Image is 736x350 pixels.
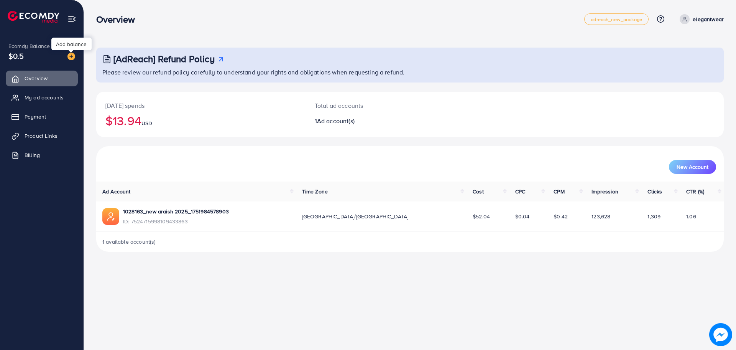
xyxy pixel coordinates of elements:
span: My ad accounts [25,94,64,101]
span: Overview [25,74,48,82]
span: 1,309 [647,213,660,220]
span: adreach_new_package [591,17,642,22]
span: ID: 7524715998109433863 [123,218,229,225]
a: Billing [6,147,78,163]
span: $0.5 [8,50,24,61]
span: $52.04 [473,213,490,220]
span: 1.06 [686,213,696,220]
p: Total ad accounts [315,101,453,110]
button: New Account [669,160,716,174]
span: $0.04 [515,213,530,220]
a: Payment [6,109,78,124]
span: $0.42 [554,213,568,220]
img: ic-ads-acc.e4c84228.svg [102,208,119,225]
p: elegantwear [693,15,724,24]
a: My ad accounts [6,90,78,105]
span: USD [141,119,152,127]
p: [DATE] spends [105,101,296,110]
a: Product Links [6,128,78,144]
h3: Overview [96,14,141,25]
span: Product Links [25,132,58,140]
h2: $13.94 [105,113,296,128]
span: Impression [591,188,618,195]
div: Add balance [51,38,92,50]
h3: [AdReach] Refund Policy [113,53,215,64]
span: Time Zone [302,188,328,195]
span: Ecomdy Balance [8,42,50,50]
img: image [709,323,732,346]
span: Ad account(s) [317,117,355,125]
span: New Account [677,164,708,170]
a: elegantwear [677,14,724,24]
span: CPC [515,188,525,195]
a: 1028163_new araish 2025_1751984578903 [123,208,229,215]
p: Please review our refund policy carefully to understand your rights and obligations when requesti... [102,68,719,77]
a: Overview [6,71,78,86]
h2: 1 [315,117,453,125]
span: Cost [473,188,484,195]
span: Payment [25,113,46,121]
span: CTR (%) [686,188,704,195]
span: [GEOGRAPHIC_DATA]/[GEOGRAPHIC_DATA] [302,213,409,220]
span: Ad Account [102,188,131,195]
img: image [67,53,75,60]
a: adreach_new_package [584,13,649,25]
span: 1 available account(s) [102,238,156,246]
span: Billing [25,151,40,159]
span: Clicks [647,188,662,195]
span: CPM [554,188,564,195]
img: menu [67,15,76,23]
span: 123,628 [591,213,610,220]
img: logo [8,11,59,23]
